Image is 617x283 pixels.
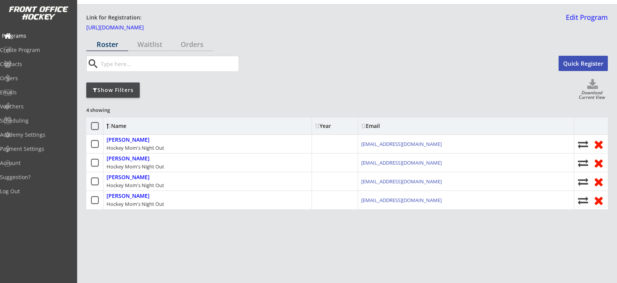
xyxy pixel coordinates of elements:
button: Remove from roster (no refund) [593,176,605,188]
div: Name [107,123,169,129]
div: Orders [171,41,213,48]
div: Hockey Mom's Night Out [107,163,164,170]
button: Quick Register [559,56,608,71]
div: Download Current View [576,91,608,101]
div: Hockey Mom's Night Out [107,182,164,189]
button: Click to download full roster. Your browser settings may try to block it, check your security set... [577,79,608,91]
a: [URL][DOMAIN_NAME] [86,25,163,33]
button: search [87,58,99,70]
a: [EMAIL_ADDRESS][DOMAIN_NAME] [361,141,442,147]
a: [EMAIL_ADDRESS][DOMAIN_NAME] [361,159,442,166]
div: 4 showing [86,107,141,113]
button: Move player [577,176,589,187]
div: [PERSON_NAME] [107,174,150,181]
div: Waitlist [129,41,171,48]
button: Move player [577,195,589,205]
button: Move player [577,158,589,168]
input: Type here... [99,56,239,71]
div: Programs [2,33,71,39]
div: Link for Registration: [86,14,143,22]
img: FOH%20White%20Logo%20Transparent.png [8,6,69,20]
a: [EMAIL_ADDRESS][DOMAIN_NAME] [361,197,442,204]
div: Roster [86,41,128,48]
div: [PERSON_NAME] [107,155,150,162]
div: [PERSON_NAME] [107,137,150,143]
button: Remove from roster (no refund) [593,157,605,169]
a: [EMAIL_ADDRESS][DOMAIN_NAME] [361,178,442,185]
div: Year [315,123,355,129]
div: Email [361,123,430,129]
div: [PERSON_NAME] [107,193,150,199]
button: Remove from roster (no refund) [593,138,605,150]
button: Remove from roster (no refund) [593,194,605,206]
a: Edit Program [563,14,608,27]
button: Move player [577,139,589,149]
div: Hockey Mom's Night Out [107,144,164,151]
div: Show Filters [86,86,140,94]
div: Hockey Mom's Night Out [107,201,164,207]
